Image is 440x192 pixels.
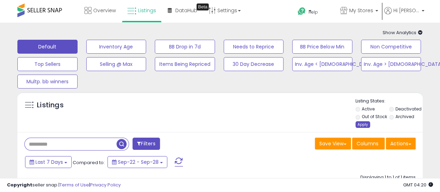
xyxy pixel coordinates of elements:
button: Columns [352,138,385,149]
a: Hi [PERSON_NAME] [384,7,424,23]
div: Displaying 1 to 1 of 1 items [360,174,416,181]
div: Tooltip anchor [197,3,209,10]
h5: Listings [37,100,64,110]
a: Terms of Use [59,182,89,188]
span: DataHub [175,7,197,14]
button: Last 7 Days [25,156,72,168]
button: Sep-22 - Sep-28 [107,156,167,168]
button: BB Price Below Min [292,40,352,54]
label: Out of Stock [361,114,387,120]
button: Inv. Age > [DEMOGRAPHIC_DATA] [361,57,421,71]
button: Needs to Reprice [224,40,284,54]
span: Sep-22 - Sep-28 [118,159,159,166]
span: Last 7 Days [35,159,63,166]
button: Default [17,40,78,54]
a: Privacy Policy [90,182,121,188]
span: Compared to: [73,159,105,166]
span: Show Analytics [383,29,423,36]
label: Deactivated [395,106,422,112]
button: Actions [386,138,416,149]
label: Active [361,106,374,112]
span: My Stores [349,7,373,14]
span: Listings [138,7,156,14]
button: 30 Day Decrease [224,57,284,71]
span: Hi [PERSON_NAME] [393,7,419,14]
button: Selling @ Max [86,57,146,71]
label: Archived [395,114,414,120]
strong: Copyright [7,182,32,188]
button: Non Competitive [361,40,421,54]
i: Get Help [297,7,306,16]
span: Help [309,9,318,15]
div: Apply [355,121,370,128]
a: Help [292,2,334,23]
button: BB Drop in 7d [155,40,215,54]
button: Inv. Age < [DEMOGRAPHIC_DATA] [292,57,352,71]
button: Inventory Age [86,40,146,54]
button: Items Being Repriced [155,57,215,71]
span: Columns [357,140,378,147]
button: Top Sellers [17,57,78,71]
span: 2025-10-6 04:20 GMT [403,182,433,188]
button: Filters [133,138,160,150]
button: Save View [315,138,351,149]
button: Multp. bb winners [17,75,78,89]
div: seller snap | | [7,182,121,189]
span: Overview [93,7,116,14]
p: Listing States: [355,98,423,105]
